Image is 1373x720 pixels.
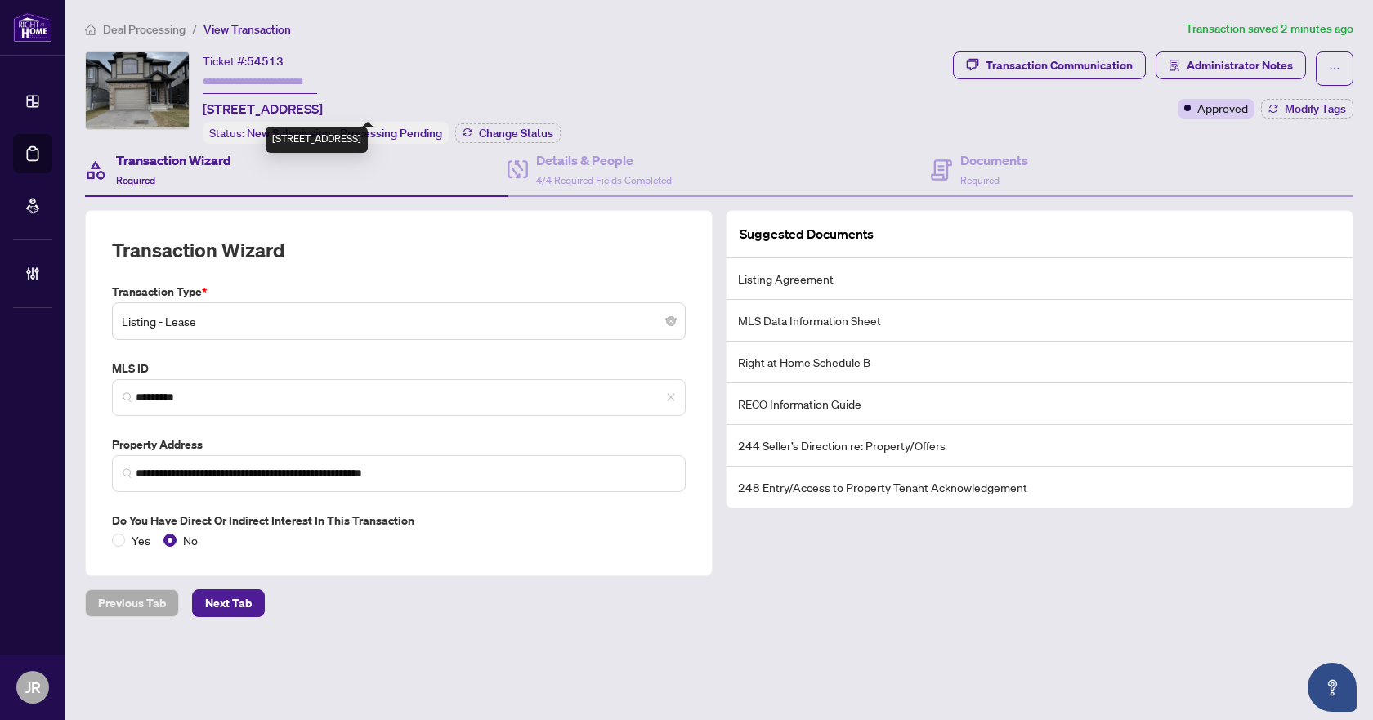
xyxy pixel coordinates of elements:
[203,122,449,144] div: Status:
[953,51,1146,79] button: Transaction Communication
[266,127,368,153] div: [STREET_ADDRESS]
[192,20,197,38] li: /
[666,392,676,402] span: close
[112,283,686,301] label: Transaction Type
[960,174,1000,186] span: Required
[247,54,284,69] span: 54513
[205,590,252,616] span: Next Tab
[727,342,1353,383] li: Right at Home Schedule B
[1197,99,1248,117] span: Approved
[203,99,323,119] span: [STREET_ADDRESS]
[727,258,1353,300] li: Listing Agreement
[203,51,284,70] div: Ticket #:
[116,150,231,170] h4: Transaction Wizard
[727,383,1353,425] li: RECO Information Guide
[123,392,132,402] img: search_icon
[740,224,874,244] article: Suggested Documents
[85,24,96,35] span: home
[666,316,676,326] span: close-circle
[112,360,686,378] label: MLS ID
[455,123,561,143] button: Change Status
[1261,99,1353,119] button: Modify Tags
[479,127,553,139] span: Change Status
[112,237,284,263] h2: Transaction Wizard
[960,150,1028,170] h4: Documents
[25,676,41,699] span: JR
[112,512,686,530] label: Do you have direct or indirect interest in this transaction
[13,12,52,42] img: logo
[1169,60,1180,71] span: solution
[727,467,1353,508] li: 248 Entry/Access to Property Tenant Acknowledgement
[1187,52,1293,78] span: Administrator Notes
[125,531,157,549] span: Yes
[1285,103,1346,114] span: Modify Tags
[247,126,442,141] span: New Submission - Processing Pending
[536,174,672,186] span: 4/4 Required Fields Completed
[177,531,204,549] span: No
[536,150,672,170] h4: Details & People
[1186,20,1353,38] article: Transaction saved 2 minutes ago
[192,589,265,617] button: Next Tab
[103,22,186,37] span: Deal Processing
[86,52,189,129] img: IMG-X12402046_1.jpg
[203,22,291,37] span: View Transaction
[727,300,1353,342] li: MLS Data Information Sheet
[727,425,1353,467] li: 244 Seller’s Direction re: Property/Offers
[986,52,1133,78] div: Transaction Communication
[85,589,179,617] button: Previous Tab
[112,436,686,454] label: Property Address
[1329,63,1340,74] span: ellipsis
[122,306,676,337] span: Listing - Lease
[1156,51,1306,79] button: Administrator Notes
[116,174,155,186] span: Required
[1308,663,1357,712] button: Open asap
[123,468,132,478] img: search_icon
